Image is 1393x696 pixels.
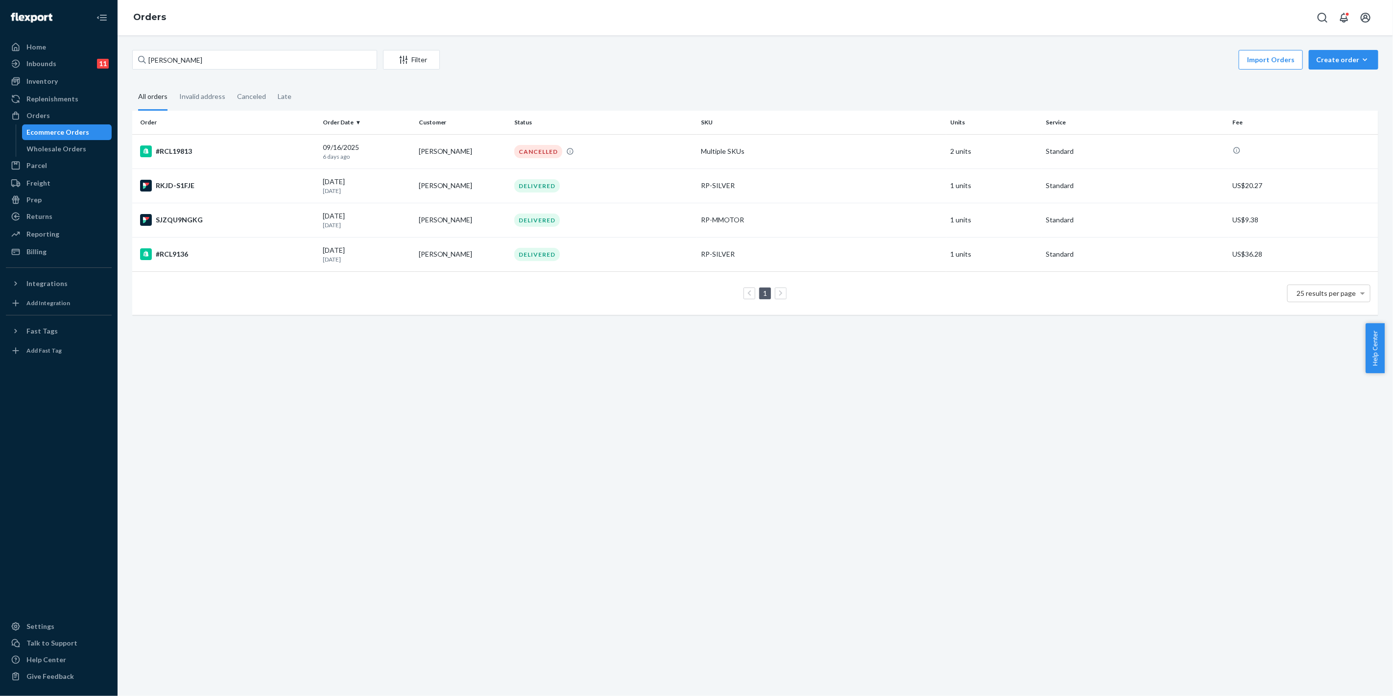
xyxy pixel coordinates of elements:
a: Add Integration [6,295,112,311]
a: Talk to Support [6,635,112,651]
a: Add Fast Tag [6,343,112,359]
div: DELIVERED [514,248,560,261]
div: Home [26,42,46,52]
div: RP-SILVER [701,249,942,259]
div: Returns [26,212,52,221]
button: Create order [1309,50,1378,70]
div: Create order [1316,55,1371,65]
button: Give Feedback [6,669,112,684]
td: 2 units [946,134,1042,168]
th: Units [946,111,1042,134]
a: Prep [6,192,112,208]
div: Give Feedback [26,672,74,681]
td: [PERSON_NAME] [415,237,510,271]
div: Integrations [26,279,68,288]
div: Filter [384,55,439,65]
button: Open Search Box [1313,8,1332,27]
div: RKJD-S1FJE [140,180,315,192]
div: DELIVERED [514,179,560,192]
p: Standard [1046,181,1225,191]
div: Prep [26,195,42,205]
th: Order Date [319,111,415,134]
div: RP-SILVER [701,181,942,191]
div: SJZQU9NGKG [140,214,315,226]
a: Returns [6,209,112,224]
div: [DATE] [323,177,411,195]
button: Fast Tags [6,323,112,339]
a: Settings [6,619,112,634]
a: Inventory [6,73,112,89]
a: Parcel [6,158,112,173]
div: Canceled [237,84,266,109]
td: US$36.28 [1229,237,1378,271]
th: Order [132,111,319,134]
div: All orders [138,84,168,111]
th: Service [1042,111,1229,134]
div: Invalid address [179,84,225,109]
p: Standard [1046,146,1225,156]
div: Billing [26,247,47,257]
p: [DATE] [323,187,411,195]
div: Talk to Support [26,638,77,648]
ol: breadcrumbs [125,3,174,32]
p: Standard [1046,249,1225,259]
a: Orders [6,108,112,123]
div: Freight [26,178,50,188]
a: Orders [133,12,166,23]
span: 25 results per page [1297,289,1356,297]
td: 1 units [946,168,1042,203]
div: 09/16/2025 [323,143,411,161]
td: [PERSON_NAME] [415,168,510,203]
div: Ecommerce Orders [27,127,90,137]
div: Parcel [26,161,47,170]
button: Integrations [6,276,112,291]
div: Reporting [26,229,59,239]
div: Customer [419,118,506,126]
a: Home [6,39,112,55]
td: 1 units [946,237,1042,271]
a: Freight [6,175,112,191]
td: Multiple SKUs [697,134,946,168]
div: Late [278,84,291,109]
p: [DATE] [323,255,411,264]
div: [DATE] [323,211,411,229]
a: Replenishments [6,91,112,107]
img: Flexport logo [11,13,52,23]
a: Reporting [6,226,112,242]
div: Help Center [26,655,66,665]
div: CANCELLED [514,145,562,158]
td: 1 units [946,203,1042,237]
td: US$9.38 [1229,203,1378,237]
div: Replenishments [26,94,78,104]
th: Fee [1229,111,1378,134]
div: RP-MMOTOR [701,215,942,225]
button: Help Center [1366,323,1385,373]
div: Settings [26,622,54,631]
td: [PERSON_NAME] [415,203,510,237]
button: Import Orders [1239,50,1303,70]
button: Filter [383,50,440,70]
div: #RCL9136 [140,248,315,260]
button: Open account menu [1356,8,1375,27]
div: 11 [97,59,109,69]
div: Add Integration [26,299,70,307]
div: Add Fast Tag [26,346,62,355]
div: DELIVERED [514,214,560,227]
th: Status [510,111,697,134]
td: [PERSON_NAME] [415,134,510,168]
div: Inventory [26,76,58,86]
td: US$20.27 [1229,168,1378,203]
p: [DATE] [323,221,411,229]
div: [DATE] [323,245,411,264]
div: Fast Tags [26,326,58,336]
button: Open notifications [1334,8,1354,27]
div: Orders [26,111,50,120]
a: Page 1 is your current page [761,289,769,297]
a: Ecommerce Orders [22,124,112,140]
p: 6 days ago [323,152,411,161]
th: SKU [697,111,946,134]
div: Inbounds [26,59,56,69]
a: Inbounds11 [6,56,112,72]
a: Billing [6,244,112,260]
